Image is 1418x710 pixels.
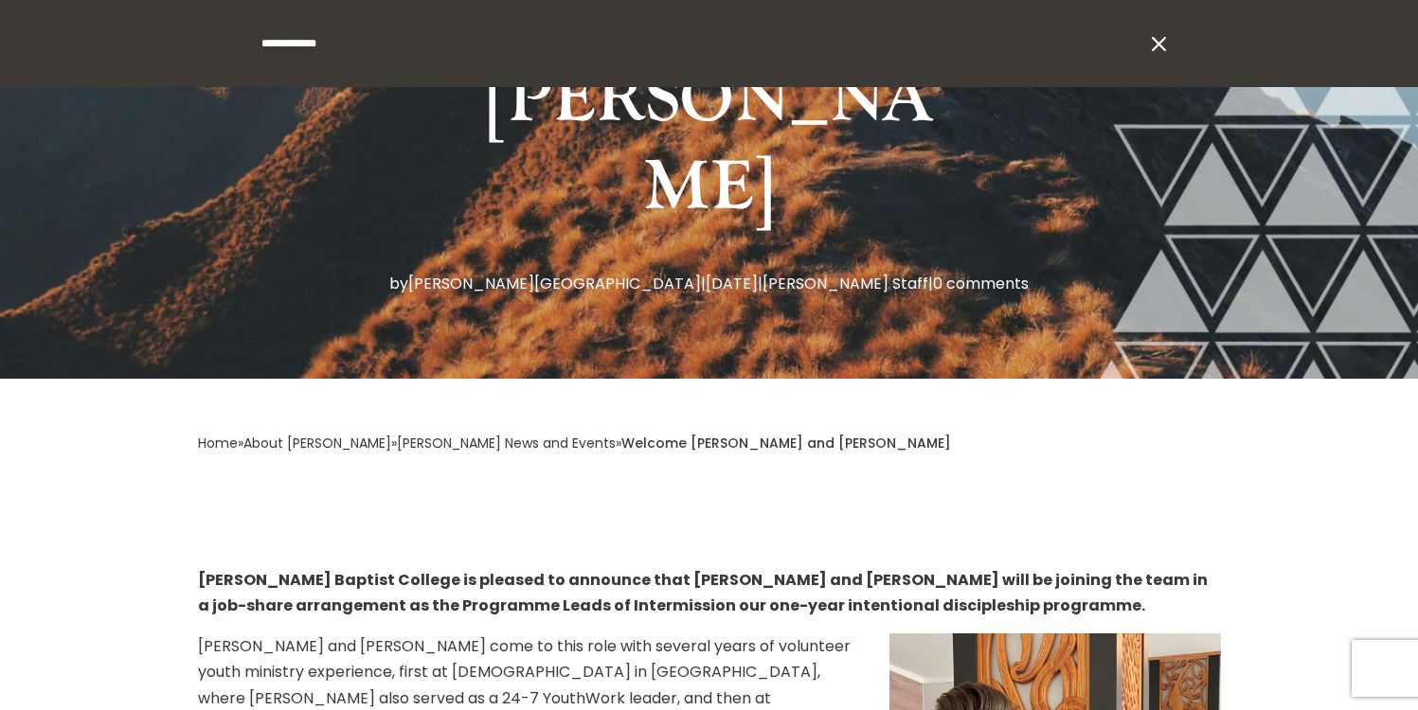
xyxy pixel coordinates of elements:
a: 0 comments [933,273,1029,294]
strong: [PERSON_NAME] Baptist College is pleased to announce that [PERSON_NAME] and [PERSON_NAME] will be... [198,569,1208,616]
div: Welcome [PERSON_NAME] and [PERSON_NAME] [621,431,951,456]
a: Home [198,434,238,453]
a: [PERSON_NAME] News and Events [397,434,616,453]
a: About [PERSON_NAME] [243,434,391,453]
a: [PERSON_NAME][GEOGRAPHIC_DATA] [408,273,701,294]
span: [DATE] [706,273,758,294]
p: by | | | [198,271,1221,296]
a: [PERSON_NAME] Staff [763,273,928,294]
div: » » » [198,431,621,456]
